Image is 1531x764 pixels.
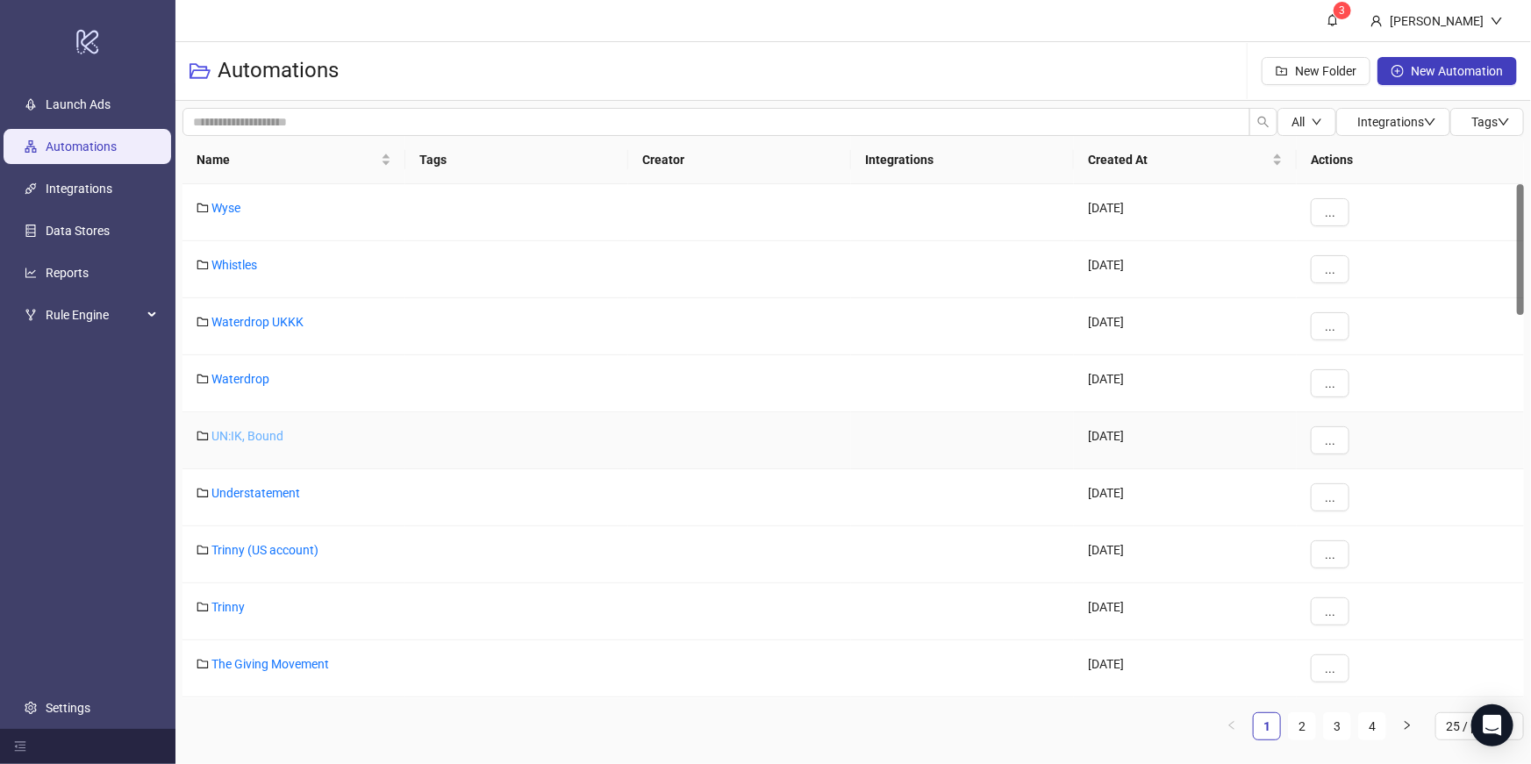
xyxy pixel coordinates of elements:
[1297,136,1524,184] th: Actions
[211,315,304,329] a: Waterdrop UKKK
[1218,712,1246,740] button: left
[1311,255,1349,283] button: ...
[211,429,283,443] a: UN:IK, Bound
[1325,604,1335,618] span: ...
[197,259,209,271] span: folder
[851,136,1074,184] th: Integrations
[1074,241,1297,298] div: [DATE]
[1325,433,1335,447] span: ...
[211,486,300,500] a: Understatement
[1311,540,1349,568] button: ...
[211,543,318,557] a: Trinny (US account)
[1276,65,1288,77] span: folder-add
[1074,697,1297,754] div: [DATE]
[1424,116,1436,128] span: down
[1074,355,1297,412] div: [DATE]
[46,701,90,715] a: Settings
[1491,15,1503,27] span: down
[190,61,211,82] span: folder-open
[1295,64,1356,78] span: New Folder
[1074,469,1297,526] div: [DATE]
[1336,108,1450,136] button: Integrationsdown
[46,266,89,280] a: Reports
[1088,150,1269,169] span: Created At
[1402,720,1413,731] span: right
[1393,712,1421,740] li: Next Page
[1311,597,1349,625] button: ...
[1311,426,1349,454] button: ...
[1074,526,1297,583] div: [DATE]
[1074,583,1297,640] div: [DATE]
[1325,205,1335,219] span: ...
[628,136,851,184] th: Creator
[1325,490,1335,504] span: ...
[1334,2,1351,19] sup: 3
[1325,262,1335,276] span: ...
[1288,712,1316,740] li: 2
[197,658,209,670] span: folder
[197,487,209,499] span: folder
[1277,108,1336,136] button: Alldown
[1393,712,1421,740] button: right
[1383,11,1491,31] div: [PERSON_NAME]
[211,600,245,614] a: Trinny
[1358,712,1386,740] li: 4
[1323,712,1351,740] li: 3
[1370,15,1383,27] span: user
[197,430,209,442] span: folder
[46,182,112,196] a: Integrations
[1257,116,1270,128] span: search
[1446,713,1513,739] span: 25 / page
[1311,198,1349,226] button: ...
[211,258,257,272] a: Whistles
[1074,412,1297,469] div: [DATE]
[1450,108,1524,136] button: Tagsdown
[1227,720,1237,731] span: left
[1357,115,1436,129] span: Integrations
[1411,64,1503,78] span: New Automation
[1498,116,1510,128] span: down
[1311,312,1349,340] button: ...
[46,297,142,332] span: Rule Engine
[1311,654,1349,682] button: ...
[46,139,117,154] a: Automations
[1325,661,1335,675] span: ...
[218,57,339,85] h3: Automations
[46,224,110,238] a: Data Stores
[1340,4,1346,17] span: 3
[1074,184,1297,241] div: [DATE]
[46,97,111,111] a: Launch Ads
[197,601,209,613] span: folder
[197,150,377,169] span: Name
[1074,298,1297,355] div: [DATE]
[197,373,209,385] span: folder
[1324,713,1350,739] a: 3
[1074,640,1297,697] div: [DATE]
[25,309,37,321] span: fork
[1435,712,1524,740] div: Page Size
[1377,57,1517,85] button: New Automation
[1291,115,1305,129] span: All
[182,136,405,184] th: Name
[1325,376,1335,390] span: ...
[1218,712,1246,740] li: Previous Page
[1289,713,1315,739] a: 2
[1325,319,1335,333] span: ...
[1391,65,1404,77] span: plus-circle
[1254,713,1280,739] a: 1
[1253,712,1281,740] li: 1
[211,657,329,671] a: The Giving Movement
[1311,483,1349,511] button: ...
[211,372,269,386] a: Waterdrop
[1074,136,1297,184] th: Created At
[197,544,209,556] span: folder
[197,202,209,214] span: folder
[1325,547,1335,561] span: ...
[1311,369,1349,397] button: ...
[14,740,26,753] span: menu-fold
[211,201,240,215] a: Wyse
[1359,713,1385,739] a: 4
[1312,117,1322,127] span: down
[1262,57,1370,85] button: New Folder
[405,136,628,184] th: Tags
